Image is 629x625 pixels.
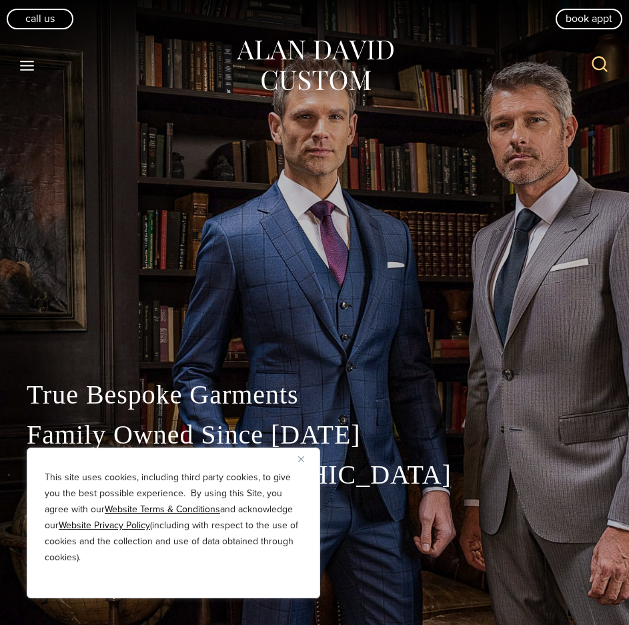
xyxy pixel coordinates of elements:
[298,456,304,462] img: Close
[298,451,314,467] button: Close
[556,9,622,29] a: book appt
[235,36,395,95] img: Alan David Custom
[27,375,602,495] p: True Bespoke Garments Family Owned Since [DATE] Made in the [GEOGRAPHIC_DATA]
[584,49,616,81] button: View Search Form
[7,9,73,29] a: Call Us
[13,53,41,77] button: Open menu
[45,470,302,566] p: This site uses cookies, including third party cookies, to give you the best possible experience. ...
[59,518,150,532] a: Website Privacy Policy
[105,502,220,516] a: Website Terms & Conditions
